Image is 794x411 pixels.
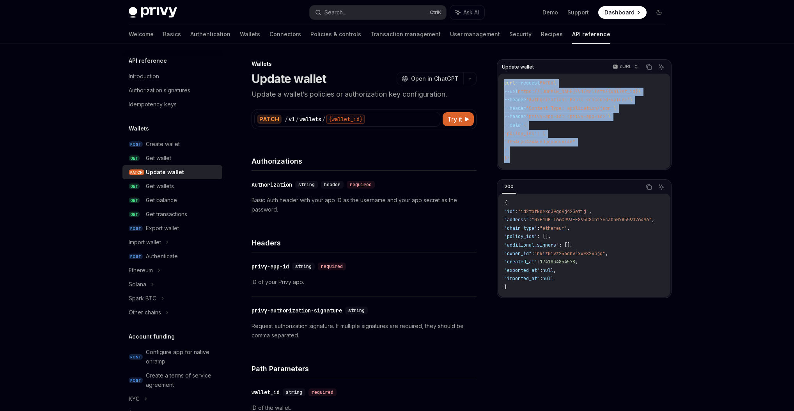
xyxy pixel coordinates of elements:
span: } [504,284,507,290]
a: Introduction [122,69,222,83]
span: "additional_signers" [504,242,559,248]
div: Update wallet [146,168,184,177]
span: : [515,208,518,215]
div: privy-authorization-signature [252,307,342,314]
a: User management [450,25,500,44]
span: --header [504,105,526,111]
div: Search... [324,8,346,17]
div: Get wallet [146,153,171,163]
a: Recipes [541,25,563,44]
span: Update wallet [502,64,534,70]
div: {wallet_id} [326,115,365,124]
span: 'Authorization: Basic <encoded-value>' [526,97,630,103]
span: "owner_id" [504,250,532,257]
span: \ [630,97,633,103]
h5: Account funding [129,332,175,341]
div: KYC [129,394,140,404]
span: https://[DOMAIN_NAME]/v1/wallets/{wallet_id} [518,88,638,95]
div: Authorization signatures [129,86,190,95]
span: header [324,182,340,188]
span: , [605,250,608,257]
span: curl [504,80,515,86]
h5: API reference [129,56,167,65]
span: POST [129,226,143,231]
span: Ask AI [463,9,479,16]
a: Idempotency keys [122,97,222,111]
span: { [504,200,507,206]
div: / [285,115,288,123]
span: PATCH [540,80,553,86]
div: v1 [289,115,295,123]
h4: Headers [252,238,477,248]
span: string [295,263,312,270]
div: required [308,388,337,396]
h4: Authorizations [252,156,477,166]
div: Solana [129,280,146,289]
a: Wallets [240,25,260,44]
button: Ask AI [656,62,666,72]
img: dark logo [129,7,177,18]
span: , [567,225,570,231]
a: GETGet transactions [122,207,222,221]
a: POSTCreate a terms of service agreement [122,369,222,392]
div: Ethereum [129,266,153,275]
span: : [540,267,542,273]
a: Basics [163,25,181,44]
span: , [589,208,592,215]
button: Try it [443,112,474,126]
div: Introduction [129,72,159,81]
button: Copy the contents from the code block [644,62,654,72]
a: Connectors [269,25,301,44]
span: , [652,217,654,223]
span: : [537,225,540,231]
div: Export wallet [146,224,179,233]
span: "exported_at" [504,267,540,273]
div: privy-app-id [252,263,289,270]
div: Get wallets [146,182,174,191]
span: "rkiz0ivz254drv1xw982v3jq" [534,250,605,257]
span: POST [129,354,143,360]
a: Dashboard [598,6,647,19]
div: Idempotency keys [129,100,177,109]
a: PATCHUpdate wallet [122,165,222,179]
span: "0xF1DBff66C993EE895C8cb176c30b07A559d76496" [532,217,652,223]
a: Security [509,25,532,44]
a: Demo [542,9,558,16]
button: Search...CtrlK [310,5,446,19]
span: \ [608,113,611,120]
span: : [532,250,534,257]
a: GETGet wallet [122,151,222,165]
span: \ [553,80,556,86]
span: "id2tptkqrxd39qo9j423etij" [518,208,589,215]
div: required [347,181,375,189]
p: ID of your Privy app. [252,277,477,287]
span: 1741834854578 [540,259,575,265]
span: \ [613,105,616,111]
span: : [], [559,242,572,248]
span: --header [504,113,526,120]
span: '{ [521,122,526,128]
span: , [553,267,556,273]
span: "tb54eps4z44ed0jepousxi4n" [504,139,575,145]
span: Try it [447,115,462,124]
button: Open in ChatGPT [397,72,463,85]
span: PATCH [129,169,144,175]
div: Authenticate [146,252,178,261]
div: required [318,263,346,270]
span: : [537,259,540,265]
span: GET [129,183,140,189]
span: "created_at" [504,259,537,265]
span: : [529,217,532,223]
span: --header [504,97,526,103]
button: Ask AI [450,5,484,19]
span: : [540,275,542,282]
button: Copy the contents from the code block [644,182,654,192]
p: Update a wallet’s policies or authorization key configuration. [252,89,477,100]
a: Authorization signatures [122,83,222,97]
button: Ask AI [656,182,666,192]
div: wallets [300,115,321,123]
div: PATCH [257,115,282,124]
button: cURL [608,60,642,74]
div: Get balance [146,196,177,205]
span: POST [129,377,143,383]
